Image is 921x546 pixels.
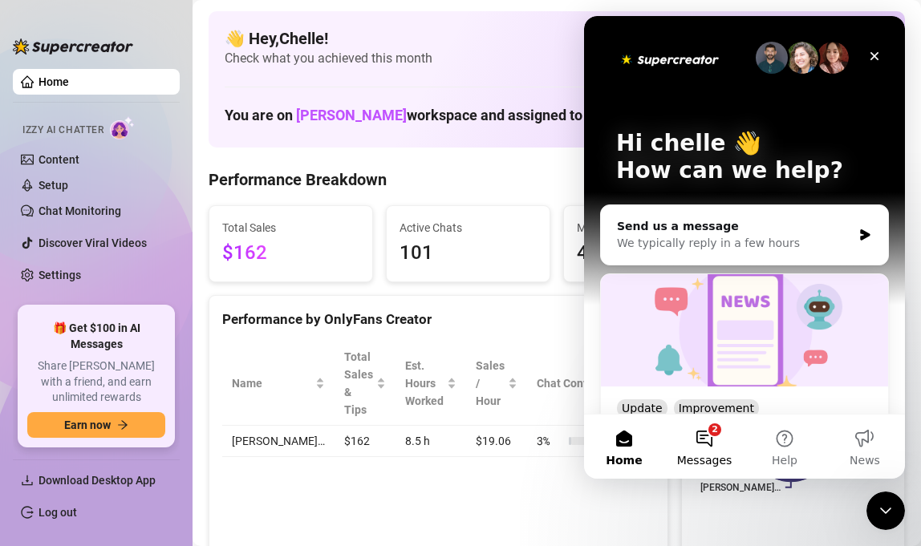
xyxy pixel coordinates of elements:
[400,219,537,237] span: Active Chats
[222,219,359,237] span: Total Sales
[222,309,655,330] div: Performance by OnlyFans Creator
[584,16,905,479] iframe: Intercom live chat
[232,374,312,392] span: Name
[39,506,77,519] a: Log out
[527,342,663,426] th: Chat Conversion
[344,348,373,419] span: Total Sales & Tips
[577,238,714,269] span: 423
[39,474,156,487] span: Download Desktop App
[700,482,781,493] text: [PERSON_NAME]…
[476,357,505,410] span: Sales / Hour
[39,179,68,192] a: Setup
[27,412,165,438] button: Earn nowarrow-right
[39,269,81,281] a: Settings
[13,38,133,55] img: logo-BBDzfeDw.svg
[866,491,905,530] iframe: Intercom live chat
[225,107,651,124] h1: You are on workspace and assigned to creators
[225,27,889,50] h4: 👋 Hey, Chelle !
[110,116,135,140] img: AI Chatter
[39,237,147,249] a: Discover Viral Videos
[577,219,714,237] span: Messages Sent
[222,342,335,426] th: Name
[39,153,79,166] a: Content
[39,75,69,88] a: Home
[22,123,103,138] span: Izzy AI Chatter
[405,357,444,410] div: Est. Hours Worked
[335,426,396,457] td: $162
[537,432,562,450] span: 3 %
[27,321,165,352] span: 🎁 Get $100 in AI Messages
[21,474,34,487] span: download
[225,50,889,67] span: Check what you achieved this month
[209,168,387,191] h4: Performance Breakdown
[396,426,466,457] td: 8.5 h
[466,426,527,457] td: $19.06
[466,342,527,426] th: Sales / Hour
[537,374,640,392] span: Chat Conversion
[39,204,121,217] a: Chat Monitoring
[222,238,359,269] span: $162
[27,358,165,406] span: Share [PERSON_NAME] with a friend, and earn unlimited rewards
[222,426,335,457] td: [PERSON_NAME]…
[335,342,396,426] th: Total Sales & Tips
[296,107,407,123] span: [PERSON_NAME]
[64,419,111,431] span: Earn now
[117,419,128,431] span: arrow-right
[400,238,537,269] span: 101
